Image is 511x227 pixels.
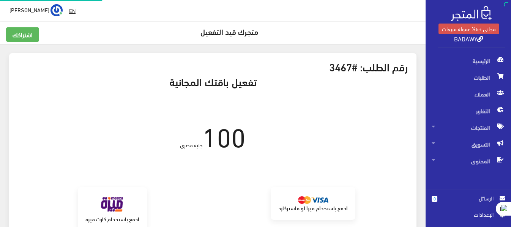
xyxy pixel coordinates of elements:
a: BADAWY [454,33,483,44]
img: ... [50,4,63,16]
span: الرئيسية [432,52,505,69]
strong: ادفع باستخدام كارت ميزة [85,215,139,223]
a: التقارير [426,102,511,119]
u: EN [69,6,76,15]
img: meeza.png [97,195,128,215]
span: 0 [432,196,437,202]
span: التسويق [432,136,505,153]
a: العملاء [426,86,511,102]
h3: رقم الطلب: #3467 [18,61,408,73]
a: الطلبات [426,69,511,86]
span: العملاء [432,86,505,102]
div: جنيه مصري [12,107,413,155]
span: التقارير [432,102,505,119]
a: EN [66,4,79,17]
a: مجاني +5% عمولة مبيعات [438,24,499,34]
h5: متجرك قيد التفعيل [6,27,420,36]
a: اﻹعدادات [432,210,505,222]
h3: تفعيل باقتك المجانية [18,76,408,87]
span: [PERSON_NAME]... [6,5,49,14]
span: المحتوى [432,153,505,169]
strong: ادفع باستخدام فيزا او ماستركارد [278,204,348,212]
a: المنتجات [426,119,511,136]
a: اشتراكك [6,27,39,42]
span: الطلبات [432,69,505,86]
span: اﻹعدادات [438,210,493,219]
span: المنتجات [432,119,505,136]
img: . [451,6,492,21]
a: ... [PERSON_NAME]... [6,4,63,16]
a: 0 الرسائل [432,194,505,210]
span: 100 [202,110,246,158]
span: الرسائل [443,194,494,202]
a: الرئيسية [426,52,511,69]
a: المحتوى [426,153,511,169]
img: mastercard.png [298,196,328,204]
